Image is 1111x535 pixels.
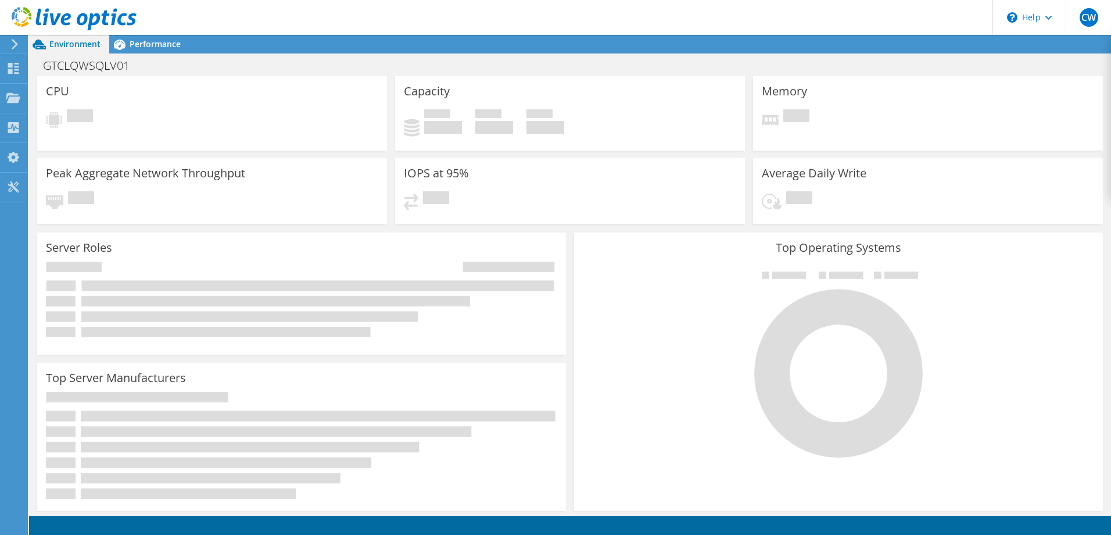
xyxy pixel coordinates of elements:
[583,241,1094,254] h3: Top Operating Systems
[783,109,809,125] span: Pending
[49,38,101,49] span: Environment
[526,121,564,134] h4: 0 GiB
[762,167,866,180] h3: Average Daily Write
[475,109,501,121] span: Free
[424,121,462,134] h4: 0 GiB
[526,109,553,121] span: Total
[475,121,513,134] h4: 0 GiB
[404,167,469,180] h3: IOPS at 95%
[786,191,812,207] span: Pending
[46,85,69,98] h3: CPU
[404,85,450,98] h3: Capacity
[67,109,93,125] span: Pending
[424,109,450,121] span: Used
[68,191,94,207] span: Pending
[423,191,449,207] span: Pending
[1080,8,1098,27] span: CW
[46,167,245,180] h3: Peak Aggregate Network Throughput
[46,372,186,384] h3: Top Server Manufacturers
[762,85,807,98] h3: Memory
[130,38,181,49] span: Performance
[38,59,148,72] h1: GTCLQWSQLV01
[46,241,112,254] h3: Server Roles
[1007,12,1017,23] svg: \n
